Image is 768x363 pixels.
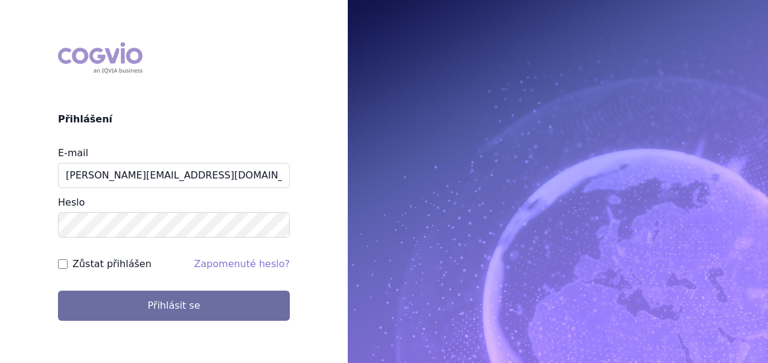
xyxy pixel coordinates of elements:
[58,291,290,321] button: Přihlásit se
[58,42,142,74] div: COGVIO
[58,147,88,159] label: E-mail
[72,257,152,271] label: Zůstat přihlášen
[58,197,85,208] label: Heslo
[194,258,290,270] a: Zapomenuté heslo?
[58,112,290,127] h2: Přihlášení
